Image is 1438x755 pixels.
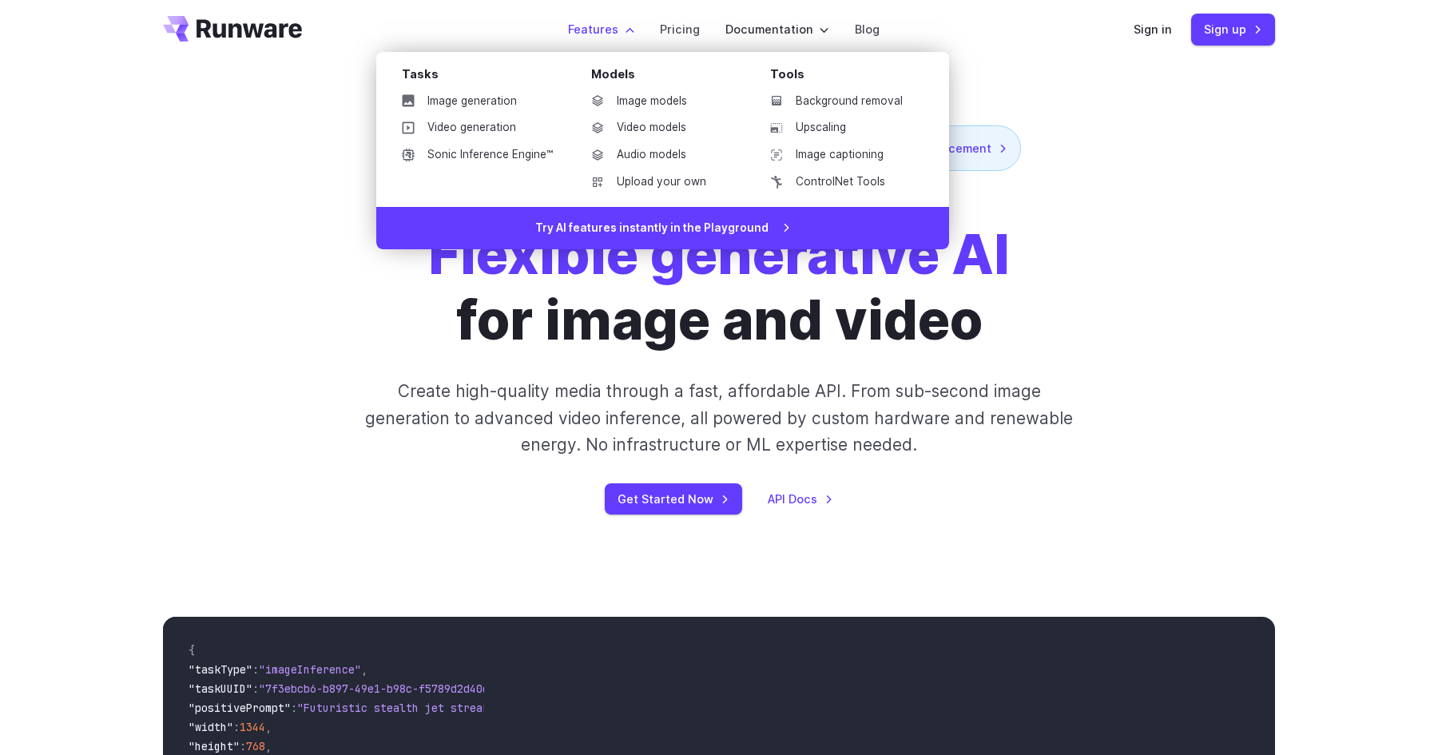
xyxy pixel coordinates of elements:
span: "imageInference" [259,662,361,677]
span: "taskUUID" [189,681,252,696]
a: Background removal [757,89,924,113]
span: { [189,643,195,658]
a: Sign up [1191,14,1275,45]
a: Blog [855,20,880,38]
a: Video generation [389,116,566,140]
a: Video models [578,116,745,140]
a: Image captioning [757,143,924,167]
span: : [233,720,240,734]
span: "width" [189,720,233,734]
p: Create high-quality media through a fast, affordable API. From sub-second image generation to adv... [363,378,1075,458]
a: Audio models [578,143,745,167]
label: Features [568,20,634,38]
a: Upscaling [757,116,924,140]
span: "taskType" [189,662,252,677]
a: Go to / [163,16,302,42]
label: Documentation [725,20,829,38]
span: 768 [246,739,265,753]
a: Pricing [660,20,700,38]
div: Tasks [402,65,566,89]
span: , [265,720,272,734]
span: , [265,739,272,753]
a: Try AI features instantly in the Playground [376,207,949,250]
a: Upload your own [578,170,745,194]
span: : [291,701,297,715]
a: Image generation [389,89,566,113]
span: "Futuristic stealth jet streaking through a neon-lit cityscape with glowing purple exhaust" [297,701,879,715]
span: : [252,662,259,677]
span: 1344 [240,720,265,734]
a: Sign in [1134,20,1172,38]
span: , [361,662,367,677]
h1: for image and video [428,222,1010,352]
div: Models [591,65,745,89]
a: API Docs [768,490,833,508]
a: ControlNet Tools [757,170,924,194]
a: Sonic Inference Engine™ [389,143,566,167]
span: "height" [189,739,240,753]
div: Tools [770,65,924,89]
span: : [252,681,259,696]
a: Get Started Now [605,483,742,515]
span: "positivePrompt" [189,701,291,715]
span: "7f3ebcb6-b897-49e1-b98c-f5789d2d40d7" [259,681,502,696]
a: Image models [578,89,745,113]
span: : [240,739,246,753]
strong: Flexible generative AI [428,221,1010,287]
